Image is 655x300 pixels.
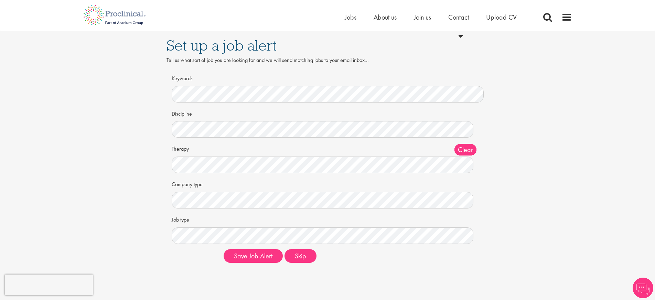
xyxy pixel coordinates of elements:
[633,278,653,298] img: Chatbot
[345,13,356,22] a: Jobs
[167,56,489,72] div: Tell us what sort of job you are looking for and we will send matching jobs to your email inbox...
[5,275,93,295] iframe: reCAPTCHA
[414,13,431,22] a: Join us
[448,13,469,22] a: Contact
[172,108,218,118] label: Discipline
[172,143,218,153] label: Therapy
[454,144,476,156] span: Clear
[172,72,218,83] label: Keywords
[167,38,489,53] h1: Set up a job alert
[172,214,218,224] label: Job type
[486,13,517,22] a: Upload CV
[374,13,397,22] a: About us
[224,249,283,263] button: Save Job Alert
[284,249,316,263] button: Skip
[172,178,218,189] label: Company type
